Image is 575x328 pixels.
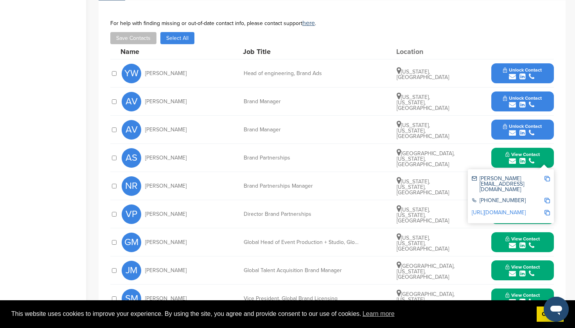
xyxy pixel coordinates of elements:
[397,94,449,111] span: [US_STATE], [US_STATE], [GEOGRAPHIC_DATA]
[145,296,187,301] span: [PERSON_NAME]
[397,291,455,308] span: [GEOGRAPHIC_DATA], [US_STATE], [GEOGRAPHIC_DATA]
[396,48,455,55] div: Location
[503,67,542,73] span: Unlock Contact
[505,152,540,157] span: View Contact
[122,204,141,224] span: VP
[397,206,449,224] span: [US_STATE], [US_STATE], [GEOGRAPHIC_DATA]
[397,235,449,252] span: [US_STATE], [US_STATE], [GEOGRAPHIC_DATA]
[397,263,455,280] span: [GEOGRAPHIC_DATA], [US_STATE], [GEOGRAPHIC_DATA]
[544,297,569,322] iframe: Button to launch messaging window
[302,19,315,27] a: here
[122,289,141,308] span: SM
[544,210,550,215] img: Copy
[145,211,187,217] span: [PERSON_NAME]
[243,48,360,55] div: Job Title
[122,148,141,168] span: AS
[122,176,141,196] span: NR
[537,306,564,322] a: dismiss cookie message
[244,99,361,104] div: Brand Manager
[11,308,530,320] span: This website uses cookies to improve your experience. By using the site, you agree and provide co...
[494,62,551,85] button: Unlock Contact
[244,211,361,217] div: Director Brand Partnerships
[397,178,449,196] span: [US_STATE], [US_STATE], [GEOGRAPHIC_DATA]
[397,68,449,81] span: [US_STATE], [GEOGRAPHIC_DATA]
[244,71,361,76] div: Head of engineering, Brand Ads
[244,240,361,245] div: Global Head of Event Production + Studio, Global Brand Studio
[472,198,544,204] div: [PHONE_NUMBER]
[505,236,540,242] span: View Contact
[496,259,549,282] button: View Contact
[122,64,141,83] span: YW
[145,99,187,104] span: [PERSON_NAME]
[472,209,526,216] a: [URL][DOMAIN_NAME]
[494,90,551,113] button: Unlock Contact
[145,155,187,161] span: [PERSON_NAME]
[122,261,141,280] span: JM
[503,124,542,129] span: Unlock Contact
[145,127,187,133] span: [PERSON_NAME]
[544,176,550,181] img: Copy
[122,233,141,252] span: GM
[145,71,187,76] span: [PERSON_NAME]
[505,292,540,298] span: View Contact
[110,32,156,44] button: Save Contacts
[397,122,449,140] span: [US_STATE], [US_STATE], [GEOGRAPHIC_DATA]
[496,146,549,170] button: View Contact
[122,120,141,140] span: AV
[496,287,549,310] button: View Contact
[145,183,187,189] span: [PERSON_NAME]
[244,296,361,301] div: Vice President, Global Brand Licensing
[244,127,361,133] div: Brand Manager
[122,92,141,111] span: AV
[145,240,187,245] span: [PERSON_NAME]
[110,20,554,26] div: For help with finding missing or out-of-date contact info, please contact support .
[503,95,542,101] span: Unlock Contact
[244,155,361,161] div: Brand Partnerships
[494,118,551,142] button: Unlock Contact
[244,183,361,189] div: Brand Partnerships Manager
[160,32,194,44] button: Select All
[244,268,361,273] div: Global Talent Acquisition Brand Manager
[145,268,187,273] span: [PERSON_NAME]
[505,264,540,270] span: View Contact
[496,231,549,254] button: View Contact
[361,308,396,320] a: learn more about cookies
[472,176,544,192] div: [PERSON_NAME][EMAIL_ADDRESS][DOMAIN_NAME]
[397,150,455,168] span: [GEOGRAPHIC_DATA], [US_STATE], [GEOGRAPHIC_DATA]
[120,48,207,55] div: Name
[544,198,550,203] img: Copy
